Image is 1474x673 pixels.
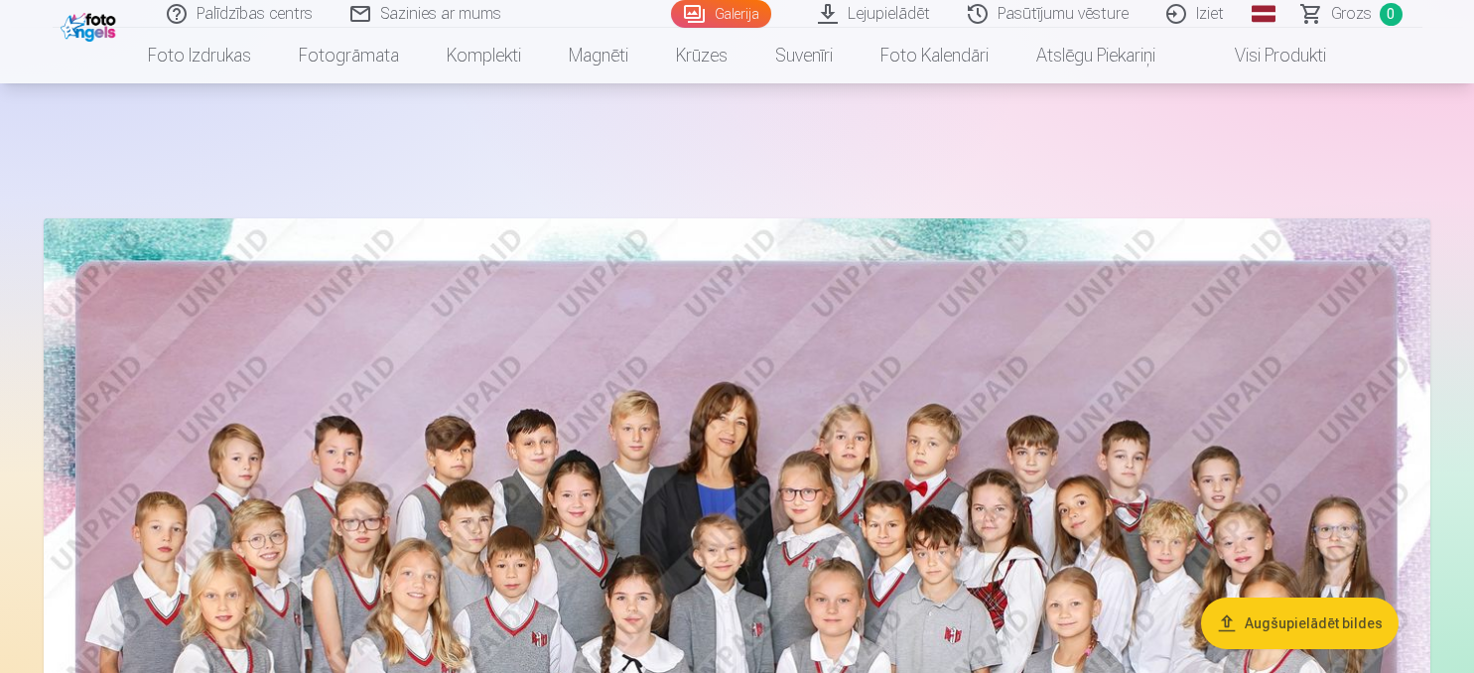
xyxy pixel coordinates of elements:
[857,28,1012,83] a: Foto kalendāri
[652,28,751,83] a: Krūzes
[124,28,275,83] a: Foto izdrukas
[1380,3,1403,26] span: 0
[61,8,121,42] img: /fa1
[275,28,423,83] a: Fotogrāmata
[1331,2,1372,26] span: Grozs
[1012,28,1179,83] a: Atslēgu piekariņi
[423,28,545,83] a: Komplekti
[1201,598,1399,649] button: Augšupielādēt bildes
[751,28,857,83] a: Suvenīri
[1179,28,1350,83] a: Visi produkti
[545,28,652,83] a: Magnēti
